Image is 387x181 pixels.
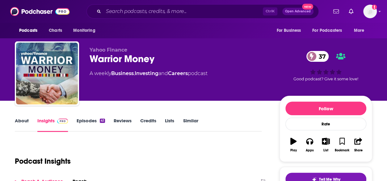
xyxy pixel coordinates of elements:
div: Rate [285,118,366,130]
button: open menu [350,25,372,36]
button: open menu [272,25,309,36]
button: Open AdvancedNew [282,8,313,15]
span: , [134,70,135,76]
button: Share [350,134,366,156]
span: 37 [313,51,329,62]
span: More [354,26,364,35]
a: Reviews [114,118,132,132]
button: open menu [308,25,351,36]
span: For Business [276,26,301,35]
a: Show notifications dropdown [331,6,341,17]
span: Good podcast? Give it some love! [293,77,358,81]
div: Play [290,149,297,152]
button: open menu [69,25,103,36]
a: Credits [140,118,156,132]
button: Bookmark [334,134,350,156]
img: User Profile [363,5,377,18]
a: About [15,118,29,132]
a: Episodes41 [77,118,105,132]
button: open menu [15,25,45,36]
img: Podchaser - Follow, Share and Rate Podcasts [10,6,69,17]
div: Share [354,149,362,152]
span: Charts [49,26,62,35]
span: Yahoo Finance [90,47,127,53]
span: Podcasts [19,26,37,35]
h1: Podcast Insights [15,157,71,166]
img: Podchaser Pro [57,119,68,124]
a: Business [111,70,134,76]
span: Ctrl K [263,7,277,15]
a: Careers [168,70,188,76]
a: Similar [183,118,198,132]
div: List [323,149,328,152]
button: Play [285,134,301,156]
div: A weekly podcast [90,70,208,77]
svg: Add a profile image [372,5,377,10]
span: Monitoring [73,26,95,35]
a: Show notifications dropdown [346,6,356,17]
a: 37 [306,51,329,62]
a: InsightsPodchaser Pro [37,118,68,132]
div: Search podcasts, credits, & more... [86,4,319,19]
img: Warrior Money [16,43,78,104]
div: Apps [306,149,314,152]
span: Logged in as aridings [363,5,377,18]
div: 41 [100,119,105,123]
div: 37Good podcast? Give it some love! [280,47,372,85]
input: Search podcasts, credits, & more... [103,6,263,16]
a: Charts [45,25,66,36]
span: Open Advanced [285,10,311,13]
span: For Podcasters [312,26,342,35]
span: New [302,4,313,10]
button: List [318,134,334,156]
a: Investing [135,70,158,76]
span: and [158,70,168,76]
div: Bookmark [335,149,349,152]
button: Apps [301,134,318,156]
button: Follow [285,102,366,115]
a: Lists [165,118,174,132]
button: Show profile menu [363,5,377,18]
